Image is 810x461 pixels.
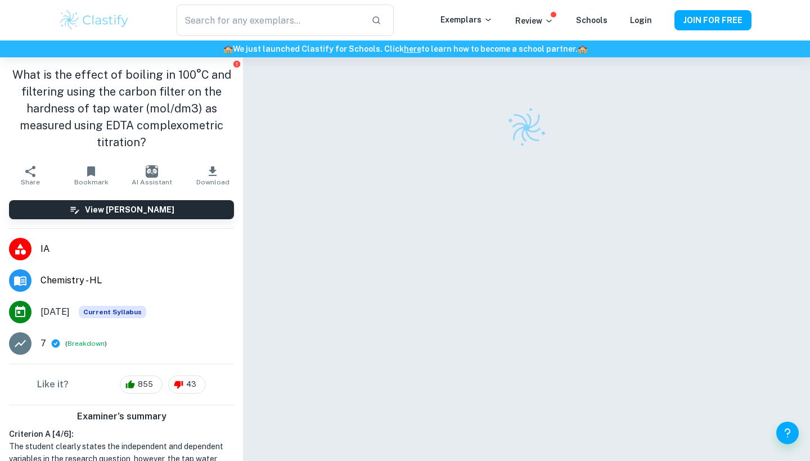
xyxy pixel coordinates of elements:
span: 🏫 [578,44,587,53]
p: Exemplars [440,13,493,26]
div: 43 [168,376,206,394]
span: 🏫 [223,44,233,53]
h6: View [PERSON_NAME] [85,204,174,216]
button: Help and Feedback [776,422,799,444]
span: Download [196,178,229,186]
button: Report issue [232,60,241,68]
a: here [404,44,421,53]
button: View [PERSON_NAME] [9,200,234,219]
span: 43 [180,379,202,390]
h6: Like it? [37,378,69,391]
button: Bookmark [61,160,121,191]
span: Chemistry - HL [40,274,234,287]
h6: Examiner's summary [4,410,238,423]
p: Review [515,15,553,27]
span: [DATE] [40,305,70,319]
div: 855 [120,376,163,394]
button: JOIN FOR FREE [674,10,751,30]
h1: What is the effect of boiling in 100°C and filtering using the carbon filter on the hardness of t... [9,66,234,151]
a: Login [630,16,652,25]
a: Schools [576,16,607,25]
button: Breakdown [67,338,105,349]
span: Current Syllabus [79,306,146,318]
button: AI Assistant [121,160,182,191]
div: This exemplar is based on the current syllabus. Feel free to refer to it for inspiration/ideas wh... [79,306,146,318]
span: ( ) [65,338,107,349]
span: Share [21,178,40,186]
h6: We just launched Clastify for Schools. Click to learn how to become a school partner. [2,43,808,55]
span: AI Assistant [132,178,172,186]
img: Clastify logo [500,101,553,155]
span: 855 [132,379,159,390]
img: Clastify logo [58,9,130,31]
span: Bookmark [74,178,109,186]
p: 7 [40,337,46,350]
h6: Criterion A [ 4 / 6 ]: [9,428,234,440]
button: Download [182,160,243,191]
img: AI Assistant [146,165,158,178]
span: IA [40,242,234,256]
input: Search for any exemplars... [177,4,362,36]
